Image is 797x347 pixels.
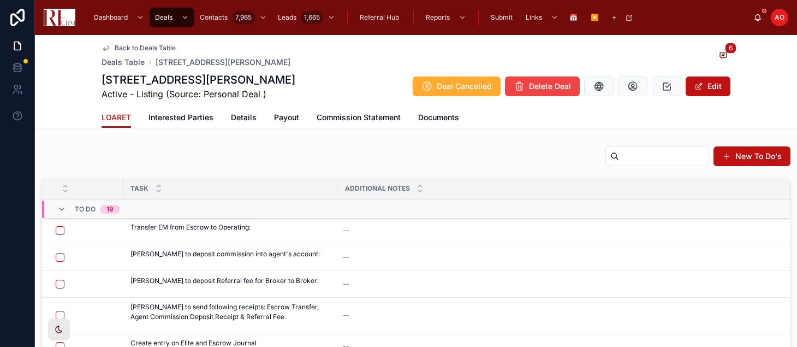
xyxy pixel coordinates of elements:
[426,13,450,22] span: Reports
[194,8,272,27] a: Contacts7,965
[520,8,564,27] a: Links
[150,8,194,27] a: Deals
[360,13,399,22] span: Referral Hub
[725,43,736,54] span: 6
[716,49,730,63] button: 6
[317,112,401,123] span: Commission Statement
[485,8,520,27] a: Submit
[102,72,295,87] h1: [STREET_ADDRESS][PERSON_NAME]
[44,9,75,26] img: App logo
[612,13,616,22] span: +
[106,205,114,214] div: 19
[343,280,349,289] div: --
[102,57,145,68] a: Deals Table
[274,108,299,130] a: Payout
[345,184,410,193] span: Additional Notes
[130,276,319,286] p: [PERSON_NAME] to deposit Referral fee for Broker to Broker:
[232,11,255,24] div: 7,965
[84,5,753,30] div: scrollable content
[354,8,407,27] a: Referral Hub
[437,81,492,92] span: Deal Cancelled
[272,8,341,27] a: Leads1,665
[301,11,323,24] div: 1,665
[278,13,296,22] span: Leads
[155,13,173,22] span: Deals
[418,112,459,123] span: Documents
[505,77,580,96] button: Delete Deal
[775,13,784,22] span: AO
[591,13,599,22] span: ▶️
[130,302,332,322] p: [PERSON_NAME] to send following receipts: Escrow Transfer, Agent Commission Deposit Receipt & Ref...
[343,226,349,235] div: --
[420,8,472,27] a: Reports
[94,13,128,22] span: Dashboard
[274,112,299,123] span: Payout
[156,57,290,68] a: [STREET_ADDRESS][PERSON_NAME]
[148,108,213,130] a: Interested Parties
[585,8,606,27] a: ▶️
[418,108,459,130] a: Documents
[491,13,513,22] span: Submit
[231,112,257,123] span: Details
[130,249,320,259] p: [PERSON_NAME] to deposit commission into agent's account:
[713,146,790,166] button: New To Do's
[569,13,578,22] span: 📅
[130,222,251,232] p: Transfer EM from Escrow to Operating:
[606,8,639,27] a: +
[148,112,213,123] span: Interested Parties
[413,77,501,96] button: Deal Cancelled
[526,13,542,22] span: Links
[231,108,257,130] a: Details
[317,108,401,130] a: Commission Statement
[130,184,148,193] span: Task
[564,8,585,27] a: 📅
[102,87,295,101] span: Active - Listing (Source: Personal Deal )
[200,13,228,22] span: Contacts
[343,253,349,262] div: --
[102,44,176,52] a: Back to Deals Table
[75,205,96,214] span: To Do
[102,108,131,128] a: LOARET
[88,8,150,27] a: Dashboard
[343,311,349,320] div: --
[102,112,131,123] span: LOARET
[686,77,730,96] button: Edit
[529,81,571,92] span: Delete Deal
[115,44,176,52] span: Back to Deals Table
